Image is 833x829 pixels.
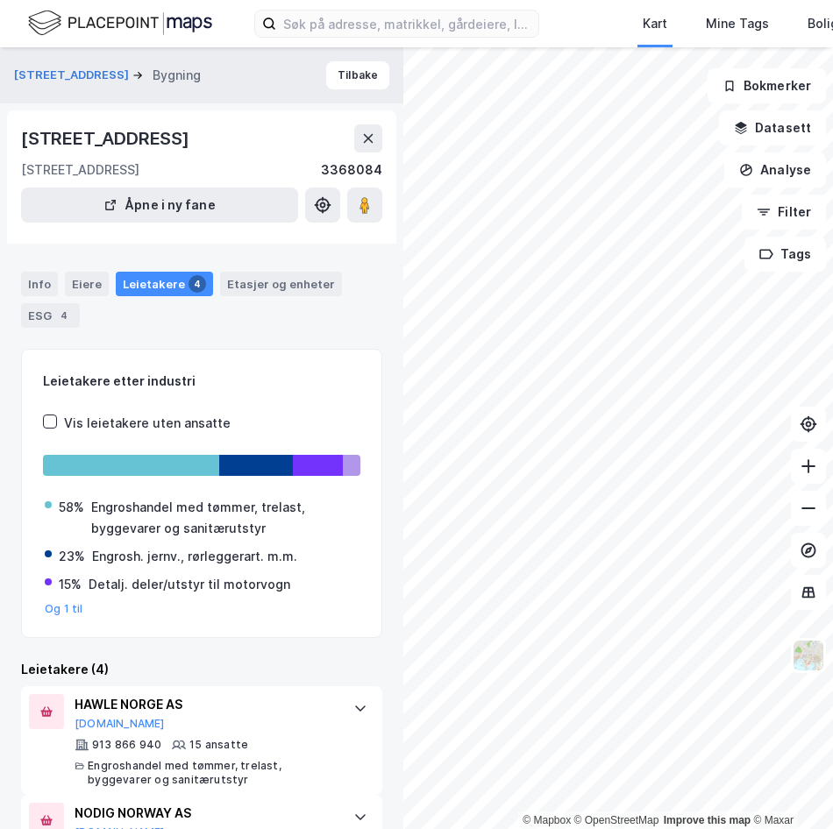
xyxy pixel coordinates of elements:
div: NODIG NORWAY AS [75,803,336,824]
div: Engroshandel med tømmer, trelast, byggevarer og sanitærutstyr [91,497,359,539]
a: Mapbox [523,814,571,826]
div: Engrosh. jernv., rørleggerart. m.m. [92,546,297,567]
div: 4 [189,275,206,293]
div: 4 [55,307,73,324]
button: Og 1 til [45,602,83,616]
a: Improve this map [664,814,751,826]
div: HAWLE NORGE AS [75,694,336,715]
button: Bokmerker [708,68,826,103]
div: 15 ansatte [189,738,248,752]
div: [STREET_ADDRESS] [21,159,139,181]
input: Søk på adresse, matrikkel, gårdeiere, leietakere eller personer [276,11,538,37]
button: Åpne i ny fane [21,188,298,223]
img: Z [792,639,825,672]
div: 15% [59,574,82,595]
div: Leietakere (4) [21,659,382,680]
div: Bygning [153,65,201,86]
div: Vis leietakere uten ansatte [64,413,231,434]
div: Info [21,272,58,296]
div: Etasjer og enheter [227,276,335,292]
button: Tags [744,237,826,272]
iframe: Chat Widget [745,745,833,829]
button: Analyse [724,152,826,188]
div: ESG [21,303,80,328]
div: Detalj. deler/utstyr til motorvogn [89,574,290,595]
div: Leietakere [116,272,213,296]
img: logo.f888ab2527a4732fd821a326f86c7f29.svg [28,8,212,39]
div: Engroshandel med tømmer, trelast, byggevarer og sanitærutstyr [88,759,336,787]
div: 3368084 [321,159,382,181]
a: OpenStreetMap [574,814,659,826]
div: [STREET_ADDRESS] [21,124,193,152]
button: [STREET_ADDRESS] [14,67,132,84]
div: 913 866 940 [92,738,161,752]
div: Mine Tags [706,13,769,34]
div: Eiere [65,272,109,296]
div: Leietakere etter industri [43,371,360,392]
div: Kart [643,13,667,34]
div: 23% [59,546,85,567]
button: Filter [742,195,826,230]
div: 58% [59,497,84,518]
button: [DOMAIN_NAME] [75,717,165,731]
button: Datasett [719,110,826,145]
button: Tilbake [326,61,389,89]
